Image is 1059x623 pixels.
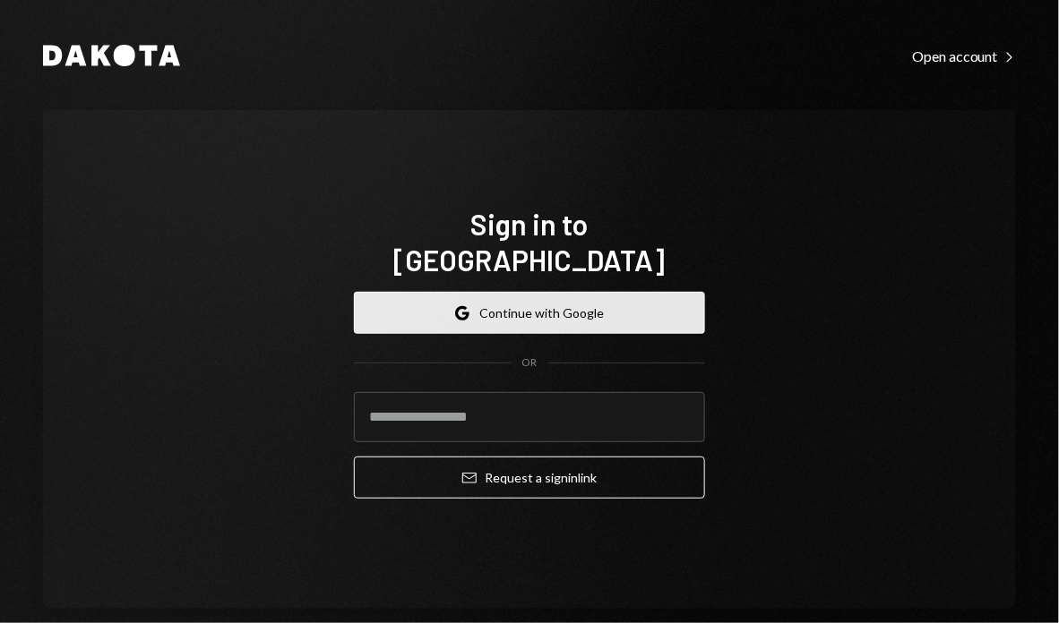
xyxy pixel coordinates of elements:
[912,47,1016,65] div: Open account
[354,206,705,277] h1: Sign in to [GEOGRAPHIC_DATA]
[354,292,705,334] button: Continue with Google
[354,457,705,499] button: Request a signinlink
[912,46,1016,65] a: Open account
[522,355,538,371] div: OR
